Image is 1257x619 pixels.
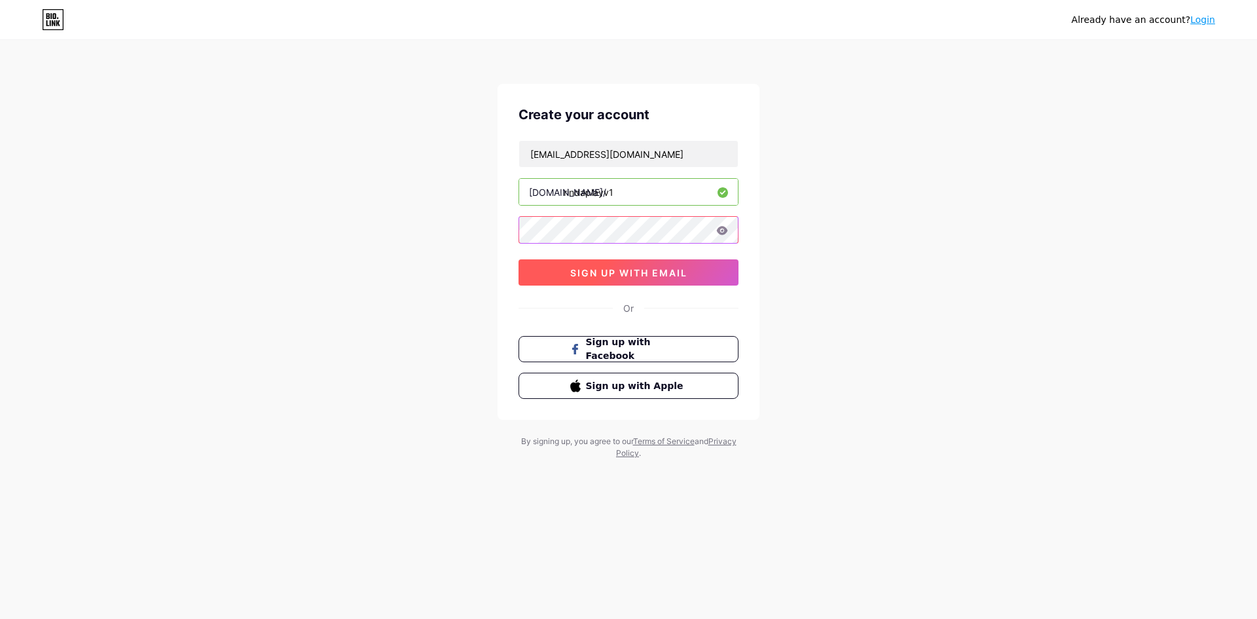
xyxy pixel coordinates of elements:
span: Sign up with Facebook [586,335,687,363]
button: sign up with email [519,259,738,286]
a: Terms of Service [633,436,695,446]
input: Email [519,141,738,167]
a: Login [1190,14,1215,25]
span: Sign up with Apple [586,379,687,393]
input: username [519,179,738,205]
div: Create your account [519,105,738,124]
div: [DOMAIN_NAME]/ [529,185,606,199]
span: sign up with email [570,267,687,278]
div: By signing up, you agree to our and . [517,436,740,459]
div: Or [623,301,634,315]
div: Already have an account? [1072,13,1215,27]
button: Sign up with Apple [519,373,738,399]
button: Sign up with Facebook [519,336,738,362]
